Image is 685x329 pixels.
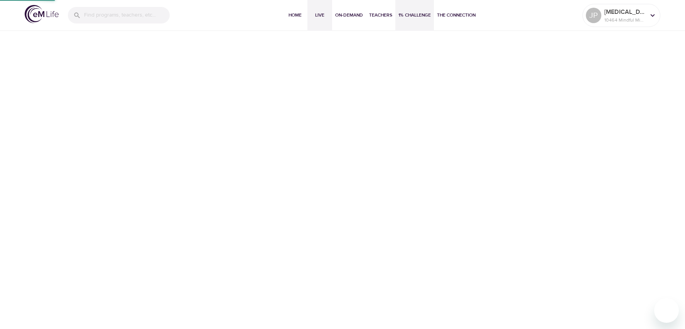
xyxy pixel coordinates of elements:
[335,11,363,19] span: On-Demand
[586,8,601,23] div: JP
[369,11,392,19] span: Teachers
[604,7,645,17] p: [MEDICAL_DATA]
[84,7,170,23] input: Find programs, teachers, etc...
[437,11,476,19] span: The Connection
[654,298,679,323] iframe: Button to launch messaging window
[286,11,304,19] span: Home
[25,5,59,23] img: logo
[310,11,329,19] span: Live
[398,11,431,19] span: 1% Challenge
[604,17,645,23] p: 10464 Mindful Minutes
